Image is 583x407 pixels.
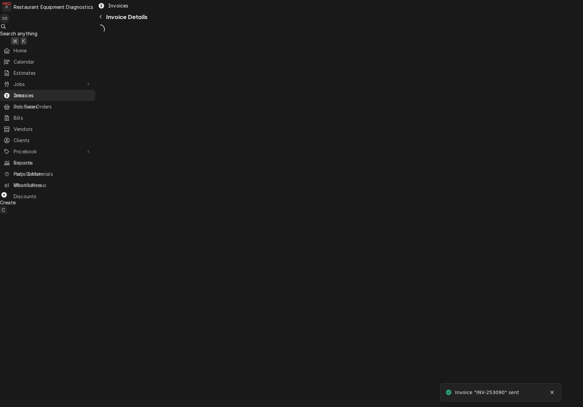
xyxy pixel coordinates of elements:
[2,2,12,12] div: Restaurant Equipment Diagnostics's Avatar
[14,193,92,200] span: Discounts
[14,125,92,133] span: Vendors
[14,114,92,121] span: Bills
[14,58,92,65] span: Calendar
[2,206,5,214] span: C
[455,389,520,396] div: Invoice "INV-253090" sent
[14,69,92,77] span: Estimates
[14,148,82,155] span: Pricebook
[95,11,106,22] button: Navigate back
[14,47,92,54] span: Home
[14,103,92,110] span: Purchase Orders
[14,3,93,11] div: Restaurant Equipment Diagnostics
[14,92,92,99] span: Invoices
[13,37,17,45] span: ⌘
[22,37,25,45] span: K
[95,23,105,35] span: Loading...
[2,2,12,12] div: R
[14,81,82,88] span: Jobs
[14,170,91,177] span: Help Center
[14,182,91,189] span: What's New
[14,159,92,166] span: Reports
[108,2,128,9] span: Invoices
[106,14,147,20] span: Invoice Details
[14,137,92,144] span: Clients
